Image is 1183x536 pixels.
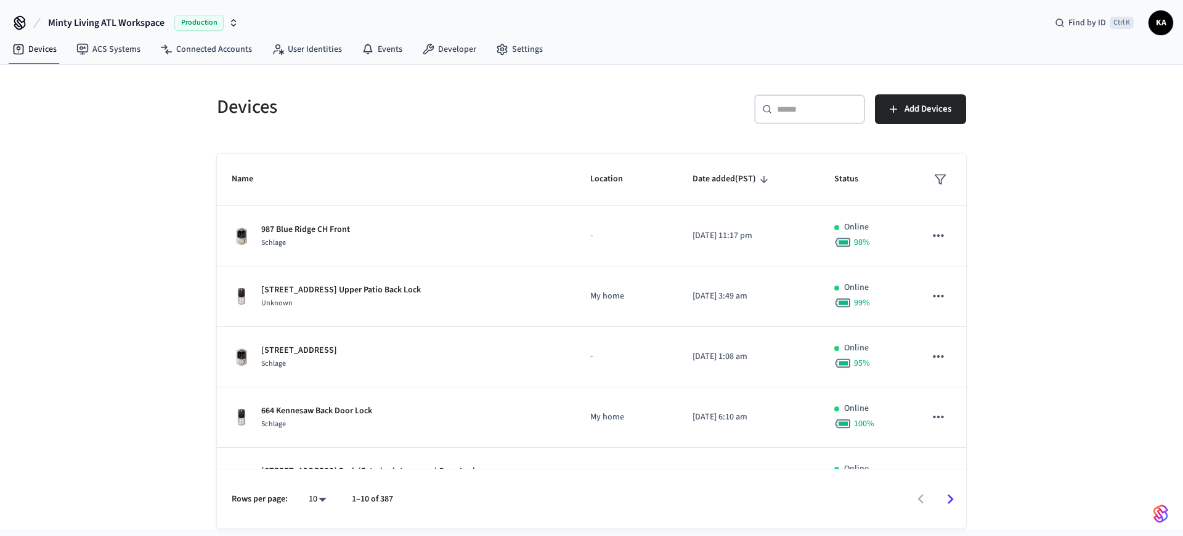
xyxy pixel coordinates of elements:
[834,170,874,189] span: Status
[1150,12,1172,34] span: KA
[693,229,805,242] p: [DATE] 11:17 pm
[67,38,150,60] a: ACS Systems
[590,170,639,189] span: Location
[261,358,286,369] span: Schlage
[232,226,251,246] img: Schlage Sense Smart Deadbolt with Camelot Trim, Front
[844,402,869,415] p: Online
[590,411,663,424] p: My home
[875,94,966,124] button: Add Devices
[232,170,269,189] span: Name
[303,490,332,508] div: 10
[174,15,224,31] span: Production
[261,344,337,357] p: [STREET_ADDRESS]
[261,284,421,297] p: [STREET_ADDRESS] Upper Patio Back Lock
[232,468,251,488] img: Yale Assure Touchscreen Wifi Smart Lock, Satin Nickel, Front
[854,418,874,430] span: 100 %
[844,281,869,294] p: Online
[590,350,663,363] p: -
[232,493,288,506] p: Rows per page:
[693,350,805,363] p: [DATE] 1:08 am
[905,101,951,117] span: Add Devices
[590,229,663,242] p: -
[1068,17,1106,29] span: Find by ID
[693,290,805,303] p: [DATE] 3:49 am
[261,223,350,236] p: 987 Blue Ridge CH Front
[844,342,869,355] p: Online
[2,38,67,60] a: Devices
[693,411,805,424] p: [DATE] 6:10 am
[48,15,165,30] span: Minty Living ATL Workspace
[1153,504,1168,524] img: SeamLogoGradient.69752ec5.svg
[232,287,251,307] img: Yale Assure Touchscreen Wifi Smart Lock, Satin Nickel, Front
[844,221,869,234] p: Online
[412,38,486,60] a: Developer
[232,408,251,427] img: Yale Assure Touchscreen Wifi Smart Lock, Satin Nickel, Front
[150,38,262,60] a: Connected Accounts
[1045,12,1144,34] div: Find by IDCtrl K
[854,357,870,369] span: 95 %
[1148,10,1173,35] button: KA
[217,94,584,120] h5: Devices
[262,38,352,60] a: User Identities
[936,485,965,514] button: Go to next page
[844,463,869,476] p: Online
[261,298,293,308] span: Unknown
[261,419,286,429] span: Schlage
[261,405,372,418] p: 664 Kennesaw Back Door Lock
[352,493,393,506] p: 1–10 of 387
[854,236,870,249] span: 98 %
[590,290,663,303] p: My home
[352,38,412,60] a: Events
[232,347,251,367] img: Schlage Sense Smart Deadbolt with Camelot Trim, Front
[1110,17,1134,29] span: Ctrl K
[261,237,286,248] span: Schlage
[854,297,870,309] span: 99 %
[693,170,772,189] span: Date added(PST)
[486,38,553,60] a: Settings
[261,465,477,478] p: [STREET_ADDRESS] Back (Exterior into garage) Door Lock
